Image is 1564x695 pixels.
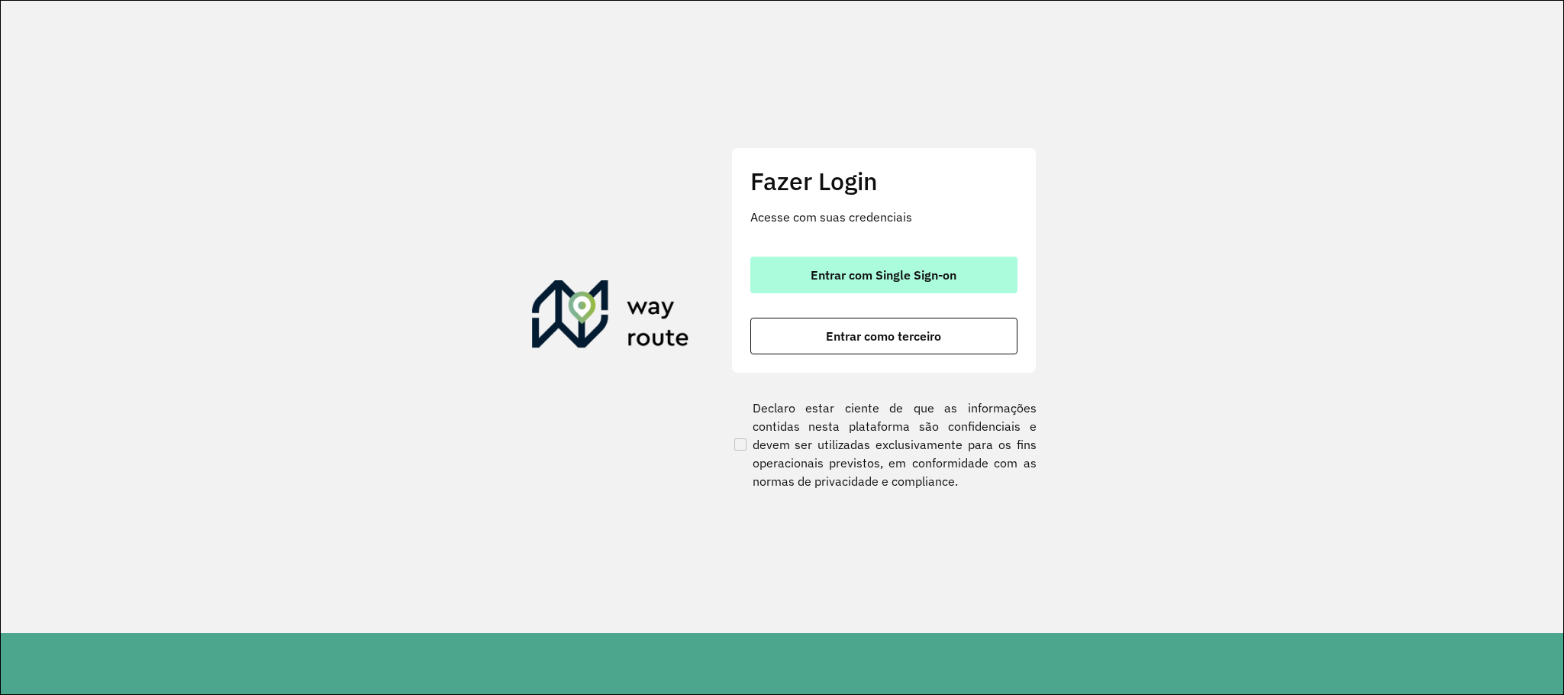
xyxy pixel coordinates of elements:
button: button [750,318,1017,354]
span: Entrar com Single Sign-on [811,269,956,281]
span: Entrar como terceiro [826,330,941,342]
label: Declaro estar ciente de que as informações contidas nesta plataforma são confidenciais e devem se... [731,399,1037,490]
p: Acesse com suas credenciais [750,208,1017,226]
h2: Fazer Login [750,166,1017,196]
button: button [750,257,1017,293]
img: Roteirizador AmbevTech [532,280,689,354]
